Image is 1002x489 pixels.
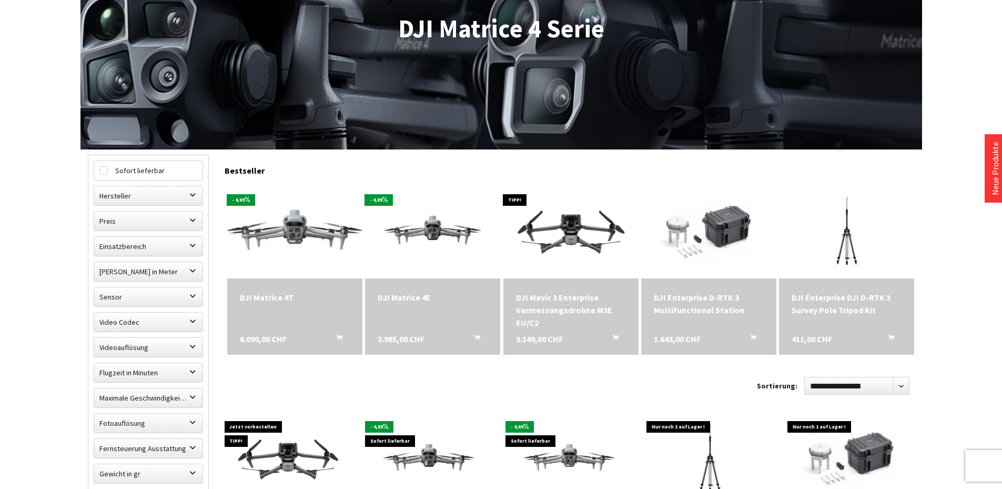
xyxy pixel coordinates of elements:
div: DJI Matrice 4E [378,291,488,304]
button: In den Warenkorb [600,333,625,346]
span: 3.985,00 CHF [378,333,424,345]
span: 411,00 CHF [792,333,832,345]
label: Flugzeit in Minuten [94,363,203,382]
label: Maximale Flughöhe in Meter [94,262,203,281]
h1: DJI Matrice 4 Serie [88,16,915,42]
button: In den Warenkorb [737,333,763,346]
label: Einsatzbereich [94,237,203,256]
span: 3.149,00 CHF [516,333,563,345]
a: DJI Matrice 4T 6.090,00 CHF In den Warenkorb [240,291,350,304]
label: Preis [94,212,203,231]
a: DJI Enterprise DJI D-RTK 3 Survey Pole Tripod Kit 411,00 CHF In den Warenkorb [792,291,902,316]
label: Sortierung: [757,377,797,394]
span: 6.090,00 CHF [240,333,287,345]
div: DJI Matrice 4T [240,291,350,304]
span: 1.643,00 CHF [654,333,701,345]
button: In den Warenkorb [875,333,900,346]
a: DJI Matrice 4E 3.985,00 CHF In den Warenkorb [378,291,488,304]
a: Neue Produkte [990,142,1000,195]
img: DJI Enterprise DJI D-RTK 3 Survey Pole Tripod Kit [784,184,910,278]
label: Sofort lieferbar [94,161,203,180]
img: DJI Mavic 3E [503,193,639,269]
a: DJI Enterprise D-RTK 3 Multifunctional Station 1.643,00 CHF In den Warenkorb [654,291,764,316]
div: DJI Enterprise DJI D-RTK 3 Survey Pole Tripod Kit [792,291,902,316]
img: DJI Matrice 4E [365,193,500,269]
label: Gewicht in gr [94,464,203,483]
a: DJI Mavic 3 Enterprise Vermessungsdrohne M3E EU/C2 3.149,00 CHF In den Warenkorb [516,291,626,329]
label: Fotoauflösung [94,414,203,433]
label: Video Codec [94,313,203,332]
button: In den Warenkorb [323,333,349,346]
div: Bestseller [225,155,915,181]
label: Videoauflösung [94,338,203,357]
label: Hersteller [94,186,203,205]
img: DJI Enterprise D-RTK 3 Multifunctional Station [645,184,772,278]
label: Fernsteuerung Ausstattung [94,439,203,458]
label: Sensor [94,287,203,306]
div: DJI Enterprise D-RTK 3 Multifunctional Station [654,291,764,316]
label: Maximale Geschwindigkeit in km/h [94,388,203,407]
div: DJI Mavic 3 Enterprise Vermessungsdrohne M3E EU/C2 [516,291,626,329]
img: DJI Matrice 4T [200,177,389,284]
button: In den Warenkorb [461,333,487,346]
